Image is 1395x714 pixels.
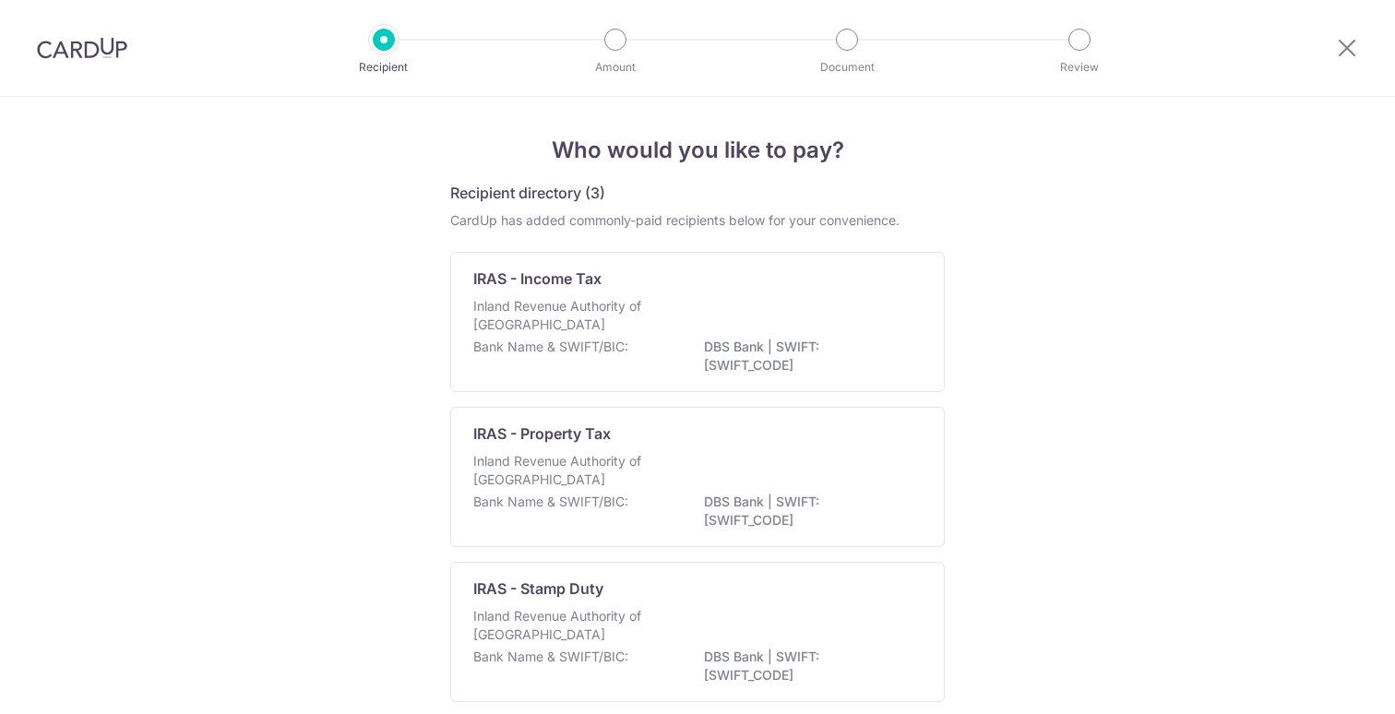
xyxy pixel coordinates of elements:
[450,182,605,204] h5: Recipient directory (3)
[473,338,628,356] p: Bank Name & SWIFT/BIC:
[473,268,602,290] p: IRAS - Income Tax
[473,648,628,666] p: Bank Name & SWIFT/BIC:
[1011,58,1148,77] p: Review
[473,297,669,334] p: Inland Revenue Authority of [GEOGRAPHIC_DATA]
[450,134,945,167] h4: Who would you like to pay?
[37,37,127,59] img: CardUp
[704,648,911,684] p: DBS Bank | SWIFT: [SWIFT_CODE]
[450,211,945,230] div: CardUp has added commonly-paid recipients below for your convenience.
[473,493,628,511] p: Bank Name & SWIFT/BIC:
[779,58,915,77] p: Document
[316,58,452,77] p: Recipient
[547,58,684,77] p: Amount
[704,338,911,375] p: DBS Bank | SWIFT: [SWIFT_CODE]
[473,577,603,600] p: IRAS - Stamp Duty
[704,493,911,530] p: DBS Bank | SWIFT: [SWIFT_CODE]
[473,452,669,489] p: Inland Revenue Authority of [GEOGRAPHIC_DATA]
[473,422,611,445] p: IRAS - Property Tax
[473,607,669,644] p: Inland Revenue Authority of [GEOGRAPHIC_DATA]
